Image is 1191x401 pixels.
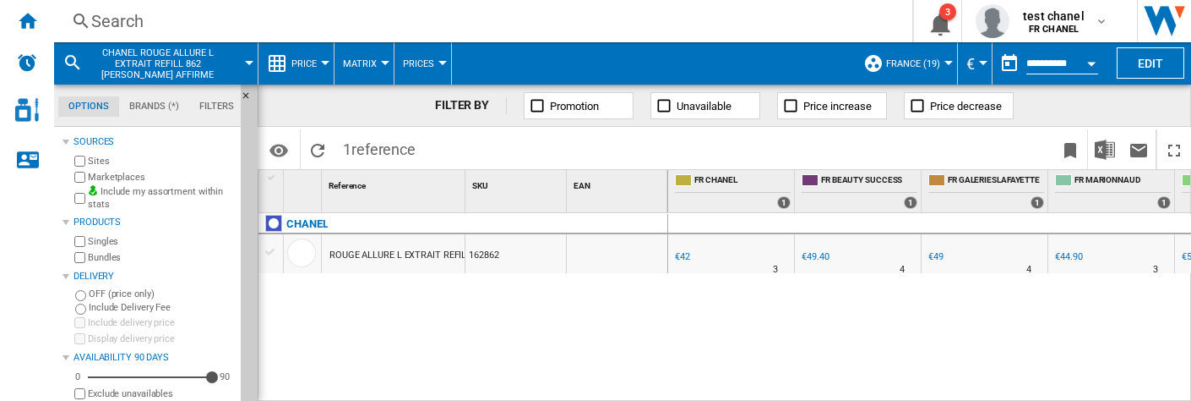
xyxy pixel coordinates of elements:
[89,288,234,300] label: OFF (price only)
[17,52,37,73] img: alerts-logo.svg
[74,317,85,328] input: Include delivery price
[1052,249,1082,266] div: €44.90
[1029,24,1079,35] b: FR CHANEL
[403,42,443,85] button: Prices
[777,196,791,209] div: 1 offers sold by FR CHANEL
[73,216,234,229] div: Products
[189,96,244,117] md-tab-item: Filters
[799,249,829,266] div: €49.40
[802,251,829,262] div: €49.40
[939,3,956,20] div: 3
[73,351,234,365] div: Availability 90 Days
[71,371,84,383] div: 0
[966,42,983,85] button: €
[930,100,1002,113] span: Price decrease
[574,181,590,190] span: EAN
[1052,170,1174,212] div: FR MARIONNAUD 1 offers sold by FR MARIONNAUD
[925,170,1047,212] div: FR GALERIESLAFAYETTE 1 offers sold by FR GALERIESLAFAYETTE
[74,388,85,399] input: Display delivery price
[570,170,667,196] div: EAN Sort None
[15,98,39,122] img: cosmetic-logo.svg
[301,129,334,169] button: Reload
[74,156,85,167] input: Sites
[88,155,234,168] label: Sites
[672,249,690,266] div: €42
[1153,261,1158,278] div: Delivery Time : 3 days
[287,170,321,196] div: Sort None
[948,174,1044,189] span: FR GALERIESLAFAYETTE
[650,92,760,119] button: Unavailable
[88,316,234,329] label: Include delivery price
[863,42,949,85] div: FRANCE (19)
[435,97,507,114] div: FILTER BY
[88,332,234,345] label: Display delivery price
[74,236,85,247] input: Singles
[74,333,85,344] input: Display delivery price
[465,234,566,273] div: 162862
[1053,129,1087,169] button: Bookmark this report
[993,47,1026,80] button: md-calendar
[343,58,377,69] span: Matrix
[1117,47,1184,79] button: Edit
[351,140,416,158] span: reference
[1095,140,1115,160] img: excel-24x24.png
[472,181,488,190] span: SKU
[334,129,424,165] span: 1
[821,174,917,189] span: FR BEAUTY SUCCESS
[75,290,86,301] input: OFF (price only)
[1074,174,1171,189] span: FR MARIONNAUD
[262,135,296,165] button: Options
[524,92,634,119] button: Promotion
[1122,129,1156,169] button: Send this report by email
[904,196,917,209] div: 1 offers sold by FR BEAUTY SUCCESS
[1023,8,1085,25] span: test chanel
[976,4,1009,38] img: profile.jpg
[329,181,366,190] span: Reference
[469,170,566,196] div: Sort None
[90,42,242,85] button: CHANEL ROUGE ALLURE L EXTRAIT REFILL 862 [PERSON_NAME] AFFIRME
[1076,46,1107,76] button: Open calendar
[343,42,385,85] div: Matrix
[291,58,317,69] span: Price
[469,170,566,196] div: SKU Sort None
[73,270,234,283] div: Delivery
[241,85,261,115] button: Hide
[88,235,234,248] label: Singles
[672,170,794,212] div: FR CHANEL 1 offers sold by FR CHANEL
[1088,129,1122,169] button: Download in Excel
[1157,196,1171,209] div: 1 offers sold by FR MARIONNAUD
[928,251,944,262] div: €49
[694,174,791,189] span: FR CHANEL
[570,170,667,196] div: Sort None
[1157,129,1191,169] button: Maximize
[886,58,940,69] span: FRANCE (19)
[88,369,212,386] md-slider: Availability
[803,100,872,113] span: Price increase
[74,188,85,209] input: Include my assortment within stats
[926,249,944,266] div: €49
[88,387,234,400] label: Exclude unavailables
[550,100,599,113] span: Promotion
[900,261,905,278] div: Delivery Time : 4 days
[1026,261,1031,278] div: Delivery Time : 4 days
[119,96,189,117] md-tab-item: Brands (*)
[267,42,325,85] div: Price
[89,301,234,314] label: Include Delivery Fee
[88,185,98,195] img: mysite-bg-18x18.png
[773,261,778,278] div: Delivery Time : 3 days
[325,170,465,196] div: Reference Sort None
[329,236,602,275] div: ROUGE ALLURE L EXTRAIT REFILL 862 [PERSON_NAME] AFFIRME
[88,171,234,184] label: Marketplaces
[325,170,465,196] div: Sort None
[88,251,234,264] label: Bundles
[74,252,85,263] input: Bundles
[1055,251,1082,262] div: €44.90
[886,42,949,85] button: FRANCE (19)
[73,135,234,149] div: Sources
[286,214,328,234] div: Click to filter on that brand
[58,96,119,117] md-tab-item: Options
[904,92,1014,119] button: Price decrease
[1031,196,1044,209] div: 1 offers sold by FR GALERIESLAFAYETTE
